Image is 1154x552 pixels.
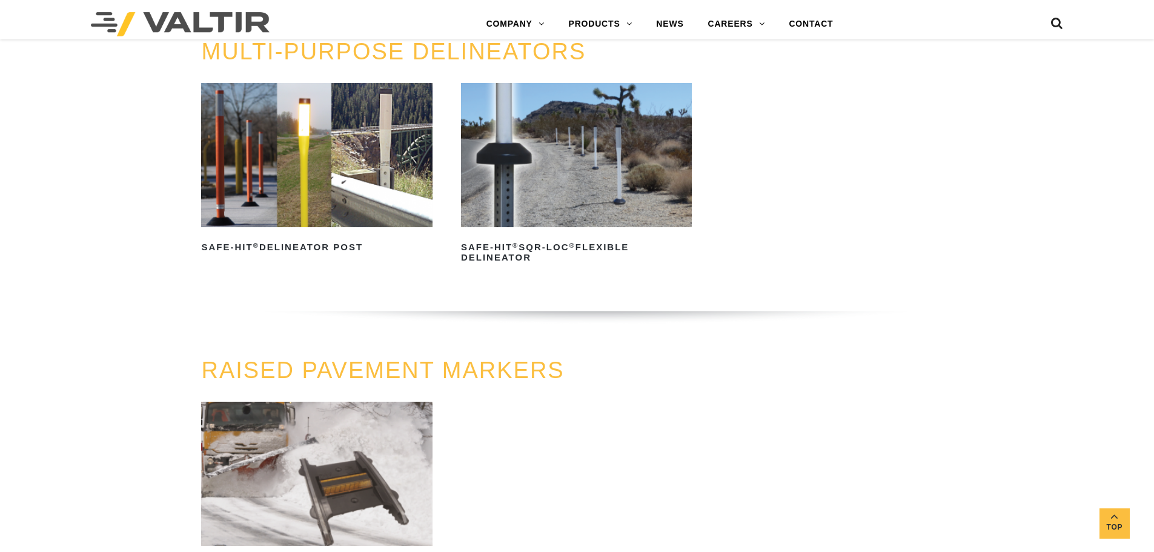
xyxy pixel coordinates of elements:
[461,238,692,267] h2: Safe-Hit SQR-LOC Flexible Delineator
[1099,520,1130,534] span: Top
[201,238,432,258] h2: Safe-Hit Delineator Post
[474,12,557,36] a: COMPANY
[461,83,692,267] a: Safe-Hit®SQR-LOC®Flexible Delineator
[201,83,432,258] a: Safe-Hit®Delineator Post
[512,242,519,249] sup: ®
[201,357,564,383] a: RAISED PAVEMENT MARKERS
[91,12,270,36] img: Valtir
[696,12,777,36] a: CAREERS
[644,12,695,36] a: NEWS
[557,12,645,36] a: PRODUCTS
[777,12,845,36] a: CONTACT
[1099,508,1130,539] a: Top
[569,242,575,249] sup: ®
[201,39,586,64] a: MULTI-PURPOSE DELINEATORS
[253,242,259,249] sup: ®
